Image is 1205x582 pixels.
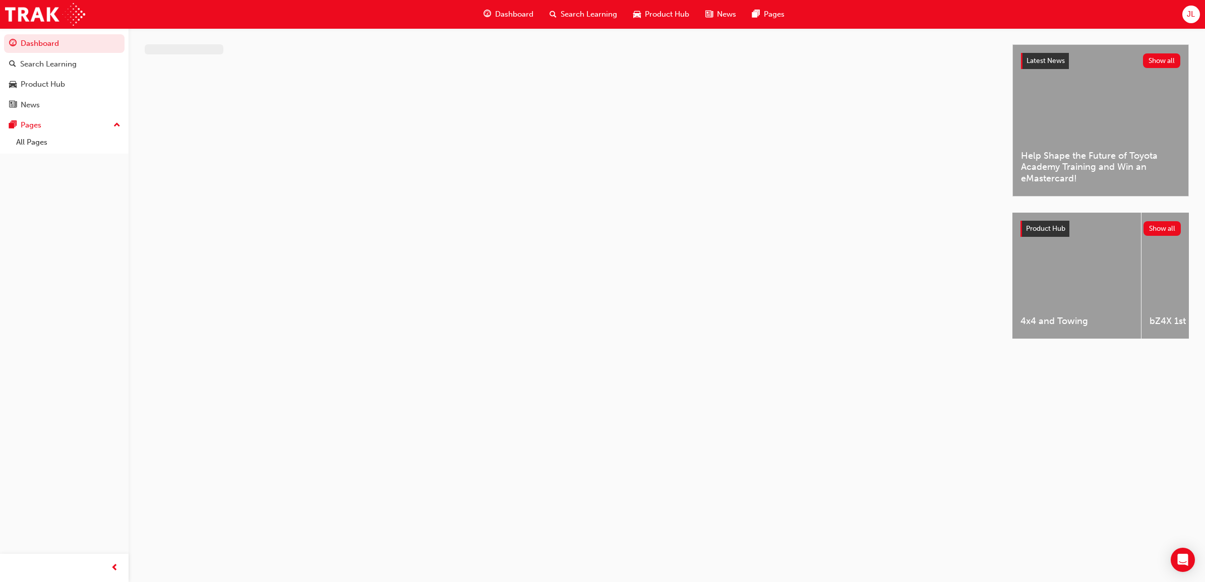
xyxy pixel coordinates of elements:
img: Trak [5,3,85,26]
a: News [4,96,125,114]
span: Search Learning [561,9,617,20]
span: Dashboard [495,9,533,20]
div: News [21,99,40,111]
a: 4x4 and Towing [1012,213,1141,339]
span: 4x4 and Towing [1020,315,1133,327]
a: pages-iconPages [744,4,793,25]
a: car-iconProduct Hub [625,4,697,25]
span: Product Hub [645,9,689,20]
button: Show all [1143,53,1181,68]
div: Product Hub [21,79,65,90]
span: News [717,9,736,20]
span: search-icon [9,60,16,69]
a: guage-iconDashboard [475,4,541,25]
a: news-iconNews [697,4,744,25]
span: car-icon [633,8,641,21]
span: up-icon [113,119,120,132]
span: search-icon [550,8,557,21]
span: Help Shape the Future of Toyota Academy Training and Win an eMastercard! [1021,150,1180,184]
span: Product Hub [1026,224,1065,233]
a: Latest NewsShow all [1021,53,1180,69]
span: guage-icon [9,39,17,48]
span: prev-icon [111,562,118,574]
button: DashboardSearch LearningProduct HubNews [4,32,125,116]
span: pages-icon [752,8,760,21]
div: Search Learning [20,58,77,70]
a: Product HubShow all [1020,221,1181,237]
div: Pages [21,119,41,131]
span: car-icon [9,80,17,89]
button: Pages [4,116,125,135]
div: Open Intercom Messenger [1171,548,1195,572]
a: All Pages [12,135,125,150]
a: Latest NewsShow allHelp Shape the Future of Toyota Academy Training and Win an eMastercard! [1012,44,1189,197]
a: Dashboard [4,34,125,53]
a: Product Hub [4,75,125,94]
span: pages-icon [9,121,17,130]
span: Latest News [1027,56,1065,65]
button: Show all [1143,221,1181,236]
span: news-icon [705,8,713,21]
span: news-icon [9,101,17,110]
span: Pages [764,9,785,20]
span: JL [1187,9,1195,20]
a: search-iconSearch Learning [541,4,625,25]
span: guage-icon [484,8,491,21]
button: JL [1182,6,1200,23]
a: Search Learning [4,55,125,74]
